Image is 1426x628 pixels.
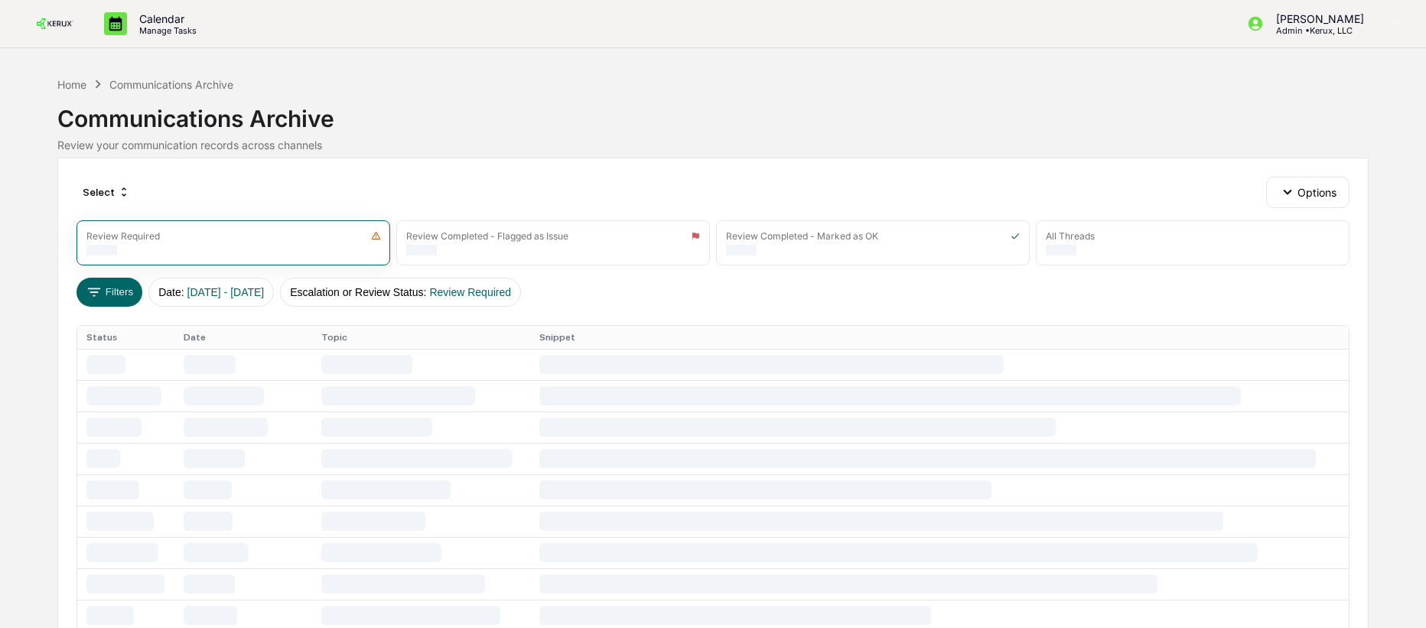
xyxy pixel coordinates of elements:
button: Options [1266,177,1349,207]
img: logo [37,18,73,28]
span: Review Required [429,286,511,298]
p: Calendar [127,12,204,25]
p: Admin • Kerux, LLC [1264,25,1372,36]
div: Communications Archive [57,93,1369,132]
th: Status [77,326,174,349]
div: Review Completed - Marked as OK [726,230,878,242]
p: [PERSON_NAME] [1264,12,1372,25]
div: Review your communication records across channels [57,138,1369,151]
img: icon [371,231,381,241]
div: Review Required [86,230,160,242]
div: Communications Archive [109,78,233,91]
div: Review Completed - Flagged as Issue [406,230,568,242]
th: Date [174,326,312,349]
button: Escalation or Review Status:Review Required [280,278,521,307]
button: Filters [77,278,143,307]
div: Home [57,78,86,91]
div: Select [77,180,136,204]
div: All Threads [1046,230,1095,242]
img: icon [691,231,700,241]
img: icon [1011,231,1020,241]
th: Topic [312,326,530,349]
span: [DATE] - [DATE] [187,286,265,298]
button: Date:[DATE] - [DATE] [148,278,274,307]
p: Manage Tasks [127,25,204,36]
th: Snippet [530,326,1349,349]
